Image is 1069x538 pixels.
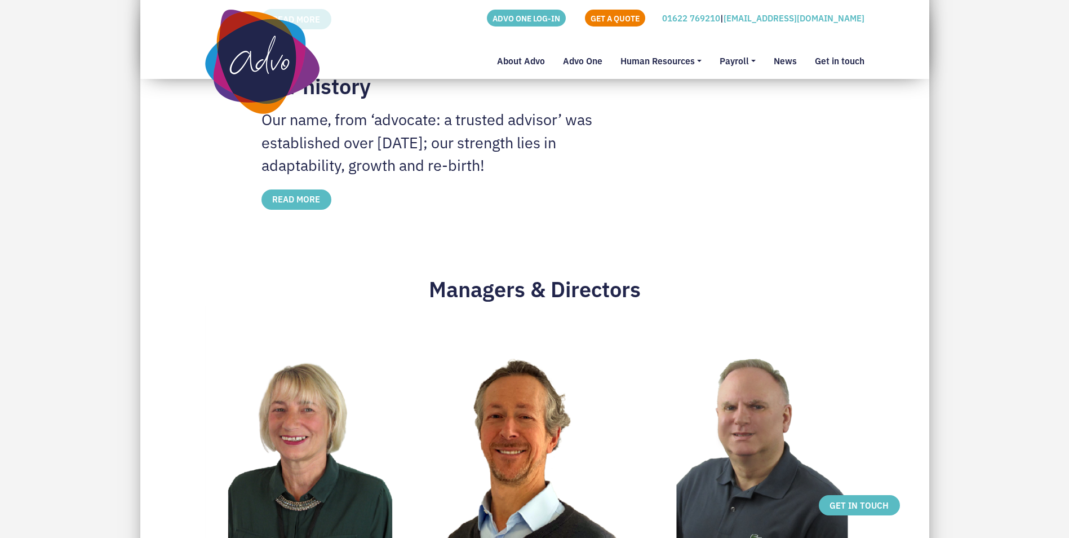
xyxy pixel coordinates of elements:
img: Advo One [205,10,320,114]
a: Advo One [554,50,611,79]
a: [EMAIL_ADDRESS][DOMAIN_NAME] [724,12,864,24]
a: Human Resources [611,50,711,79]
h2: Managers & Directors [140,275,929,301]
a: News [765,50,806,79]
a: Get in touch [806,50,864,79]
a: 01622 769210 [662,12,720,24]
a: Payroll [711,50,765,79]
a: GET A QUOTE [585,10,645,27]
a: GET IN TOUCH [819,495,900,515]
a: About Advo [488,50,554,79]
p: Our name, from ‘advocate: a trusted advisor’ was established over [DATE]; our strength lies in ad... [261,107,639,176]
p: | [662,12,864,25]
label: READ MORE [261,189,331,210]
a: ADVO ONE LOG-IN [487,10,566,27]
